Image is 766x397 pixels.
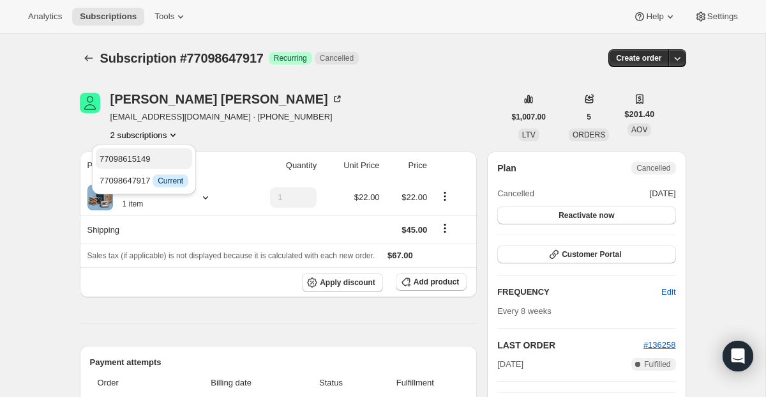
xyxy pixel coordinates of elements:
[497,187,534,200] span: Cancelled
[320,152,383,180] th: Unit Price
[387,251,413,260] span: $67.00
[626,8,684,26] button: Help
[96,170,192,191] button: 77098647917 InfoCurrent
[154,12,174,22] span: Tools
[559,210,614,221] span: Reactivate now
[243,152,320,180] th: Quantity
[172,377,291,389] span: Billing date
[687,8,746,26] button: Settings
[650,187,676,200] span: [DATE]
[100,154,151,164] span: 77098615149
[396,273,467,291] button: Add product
[522,130,536,139] span: LTV
[20,8,70,26] button: Analytics
[158,176,183,186] span: Current
[320,53,354,63] span: Cancelled
[654,282,683,302] button: Edit
[497,358,523,371] span: [DATE]
[497,162,516,175] h2: Plan
[402,225,427,235] span: $45.00
[497,245,675,263] button: Customer Portal
[302,273,383,292] button: Apply discount
[643,340,676,350] a: #136258
[497,286,661,299] h2: FREQUENCY
[80,49,98,67] button: Subscriptions
[80,152,243,180] th: Product
[631,125,647,134] span: AOV
[573,130,605,139] span: ORDERS
[80,93,100,113] span: Linda Bartsch
[372,377,460,389] span: Fulfillment
[644,359,670,370] span: Fulfilled
[723,341,753,371] div: Open Intercom Messenger
[87,251,375,260] span: Sales tax (if applicable) is not displayed because it is calculated with each new order.
[636,163,670,173] span: Cancelled
[354,192,380,202] span: $22.00
[497,206,675,224] button: Reactivate now
[707,12,738,22] span: Settings
[562,249,621,260] span: Customer Portal
[80,215,243,244] th: Shipping
[274,53,307,63] span: Recurring
[110,128,180,141] button: Product actions
[147,8,195,26] button: Tools
[414,277,459,287] span: Add product
[298,377,363,389] span: Status
[90,369,168,397] th: Order
[110,111,343,123] span: [EMAIL_ADDRESS][DOMAIN_NAME] · [PHONE_NUMBER]
[80,12,137,22] span: Subscriptions
[661,286,675,299] span: Edit
[512,112,546,122] span: $1,007.00
[497,339,643,352] h2: LAST ORDER
[646,12,663,22] span: Help
[100,176,188,185] span: 77098647917
[72,8,144,26] button: Subscriptions
[110,93,343,105] div: [PERSON_NAME] [PERSON_NAME]
[624,108,654,121] span: $201.40
[435,189,455,203] button: Product actions
[608,49,669,67] button: Create order
[504,108,553,126] button: $1,007.00
[28,12,62,22] span: Analytics
[616,53,661,63] span: Create order
[320,277,375,288] span: Apply discount
[587,112,591,122] span: 5
[402,192,427,202] span: $22.00
[643,339,676,352] button: #136258
[384,152,432,180] th: Price
[90,356,467,369] h2: Payment attempts
[100,51,264,65] span: Subscription #77098647917
[435,221,455,235] button: Shipping actions
[497,306,552,316] span: Every 8 weeks
[96,148,192,169] button: 77098615149
[579,108,599,126] button: 5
